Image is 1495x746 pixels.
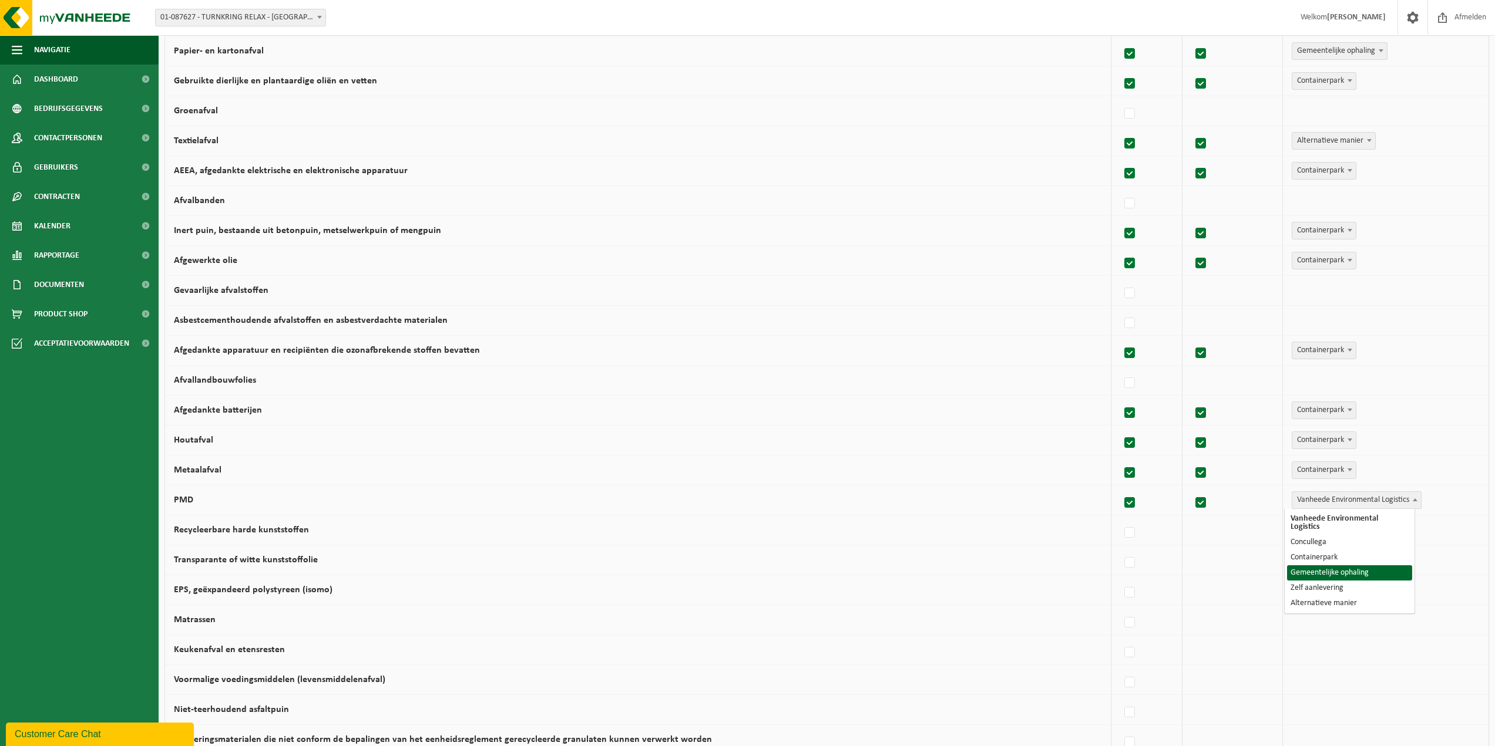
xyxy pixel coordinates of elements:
[1292,432,1356,448] span: Containerpark
[1327,13,1386,22] strong: [PERSON_NAME]
[1292,462,1356,478] span: Containerpark
[1292,42,1388,60] span: Gemeentelijke ophaling
[1287,596,1412,611] li: Alternatieve manier
[34,94,103,123] span: Bedrijfsgegevens
[1292,461,1356,479] span: Containerpark
[34,123,102,153] span: Contactpersonen
[174,585,332,595] label: EPS, geëxpandeerd polystyreen (isomo)
[156,9,325,26] span: 01-087627 - TURNKRING RELAX - BORSBEEK
[1287,550,1412,565] li: Containerpark
[174,705,289,714] label: Niet-teerhoudend asfaltpuin
[174,376,256,385] label: Afvallandbouwfolies
[174,166,408,175] label: AEEA, afgedankte elektrische en elektronische apparatuur
[174,46,264,56] label: Papier- en kartonafval
[174,196,225,205] label: Afvalbanden
[1292,72,1356,90] span: Containerpark
[1292,163,1356,179] span: Containerpark
[174,226,441,235] label: Inert puin, bestaande uit betonpuin, metselwerkpuin of mengpuin
[174,436,213,445] label: Houtafval
[174,406,262,415] label: Afgedankte batterijen
[174,256,237,265] label: Afgewerkte olie
[1292,162,1356,180] span: Containerpark
[1292,431,1356,449] span: Containerpark
[6,720,196,746] iframe: chat widget
[34,329,129,358] span: Acceptatievoorwaarden
[34,270,84,299] span: Documenten
[174,76,377,86] label: Gebruikte dierlijke en plantaardige oliën en vetten
[34,153,78,182] span: Gebruikers
[34,35,70,65] span: Navigatie
[1292,252,1356,269] span: Containerpark
[1292,43,1387,59] span: Gemeentelijke ophaling
[155,9,326,26] span: 01-087627 - TURNKRING RELAX - BORSBEEK
[34,211,70,241] span: Kalender
[1292,401,1356,419] span: Containerpark
[1292,252,1356,269] span: Containerpark
[174,316,448,325] label: Asbestcementhoudende afvalstoffen en asbestverdachte materialen
[174,346,480,355] label: Afgedankte apparatuur en recipiënten die ozonafbrekende stoffen bevatten
[1292,492,1421,508] span: Vanheede Environmental Logistics
[1292,222,1356,239] span: Containerpark
[1287,511,1412,535] li: Vanheede Environmental Logistics
[1292,73,1356,89] span: Containerpark
[174,495,193,505] label: PMD
[174,555,318,565] label: Transparante of witte kunststoffolie
[174,136,219,146] label: Textielafval
[1287,565,1412,580] li: Gemeentelijke ophaling
[1292,342,1356,359] span: Containerpark
[174,106,218,116] label: Groenafval
[174,286,268,295] label: Gevaarlijke afvalstoffen
[34,241,79,270] span: Rapportage
[174,645,285,654] label: Keukenafval en etensresten
[1292,491,1422,509] span: Vanheede Environmental Logistics
[34,182,80,211] span: Contracten
[1292,342,1356,359] span: Containerpark
[174,615,216,625] label: Matrassen
[174,525,309,535] label: Recycleerbare harde kunststoffen
[1287,535,1412,550] li: Concullega
[174,675,385,684] label: Voormalige voedingsmiddelen (levensmiddelenafval)
[1292,402,1356,418] span: Containerpark
[174,735,712,744] label: Funderingsmaterialen die niet conform de bepalingen van het eenheidsreglement gerecycleerde granu...
[1292,222,1356,239] span: Containerpark
[174,465,221,475] label: Metaalafval
[1292,133,1375,149] span: Alternatieve manier
[34,65,78,94] span: Dashboard
[34,299,88,329] span: Product Shop
[1287,580,1412,596] li: Zelf aanlevering
[1292,132,1376,150] span: Alternatieve manier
